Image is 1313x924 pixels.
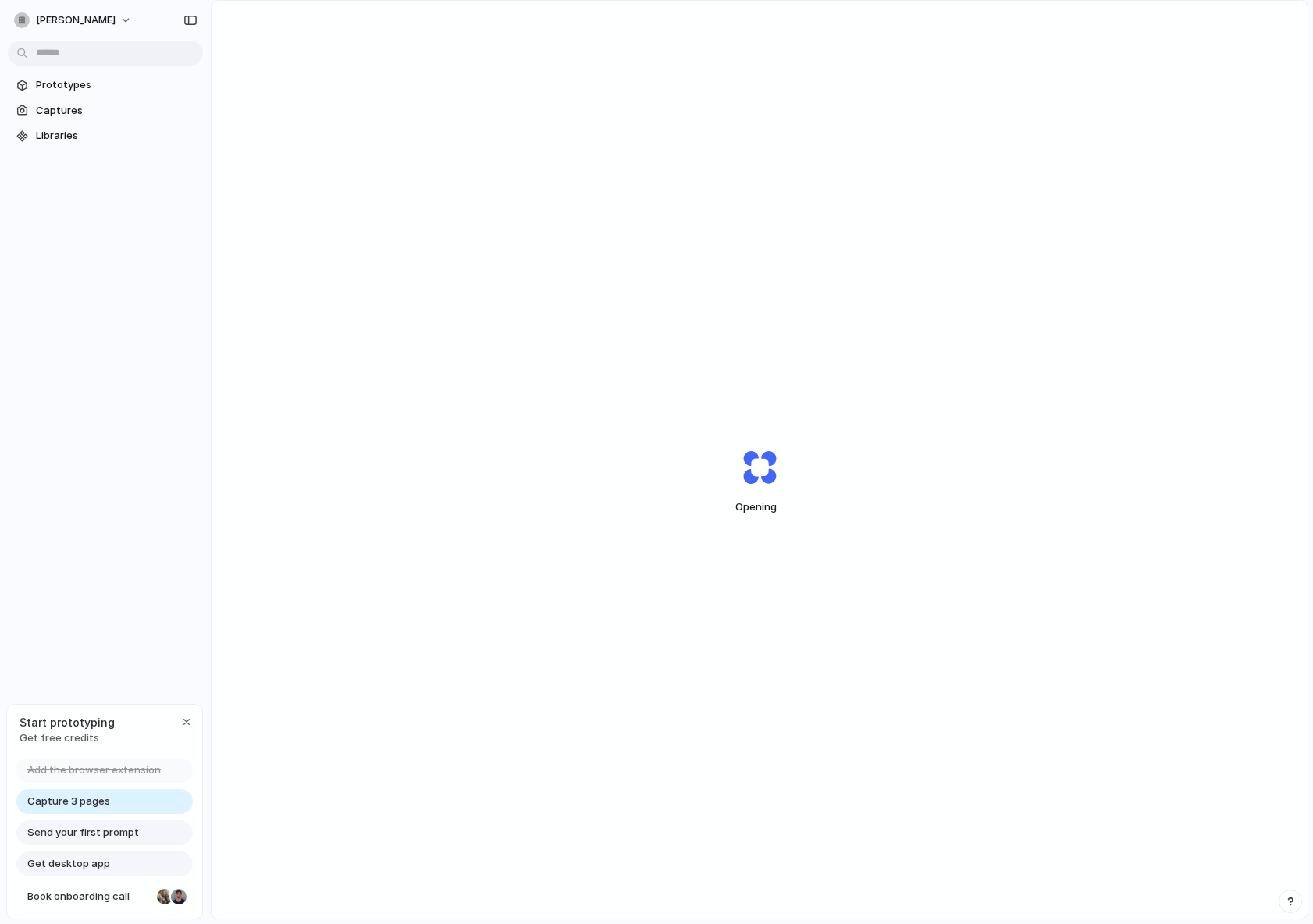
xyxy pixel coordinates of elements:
span: Send your first prompt [27,825,139,840]
span: Book onboarding call [27,889,151,904]
a: Book onboarding call [16,884,193,909]
a: Captures [8,99,203,123]
a: Prototypes [8,73,203,97]
span: Get free credits [20,730,115,746]
span: Add the browser extension [27,762,161,778]
div: Nicole Kubica [155,887,174,906]
span: Opening [706,499,813,515]
span: Capture 3 pages [27,794,110,809]
span: Start prototyping [20,714,115,730]
a: Libraries [8,124,203,147]
a: Get desktop app [16,851,193,876]
span: Prototypes [36,77,197,93]
div: Christian Iacullo [169,887,188,906]
span: Get desktop app [27,856,110,872]
span: [PERSON_NAME] [36,12,116,28]
span: Captures [36,103,197,119]
button: [PERSON_NAME] [8,8,140,33]
span: Libraries [36,128,197,144]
